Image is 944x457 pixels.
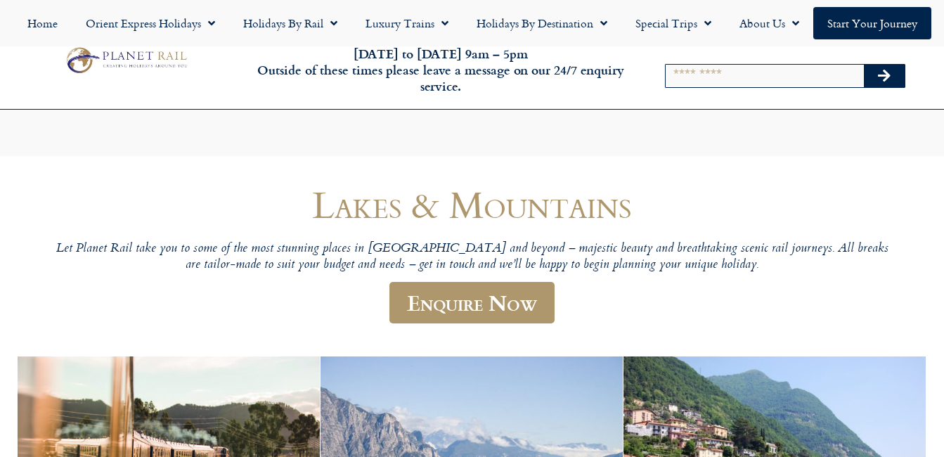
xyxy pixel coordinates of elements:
[351,7,463,39] a: Luxury Trains
[51,184,894,225] h1: Lakes & Mountains
[72,7,229,39] a: Orient Express Holidays
[229,7,351,39] a: Holidays by Rail
[725,7,813,39] a: About Us
[864,65,905,87] button: Search
[61,44,190,76] img: Planet Rail Train Holidays Logo
[389,282,555,323] a: Enquire Now
[13,7,72,39] a: Home
[463,7,621,39] a: Holidays by Destination
[51,241,894,274] p: Let Planet Rail take you to some of the most stunning places in [GEOGRAPHIC_DATA] and beyond – ma...
[7,7,937,39] nav: Menu
[621,7,725,39] a: Special Trips
[813,7,931,39] a: Start your Journey
[255,46,626,95] h6: [DATE] to [DATE] 9am – 5pm Outside of these times please leave a message on our 24/7 enquiry serv...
